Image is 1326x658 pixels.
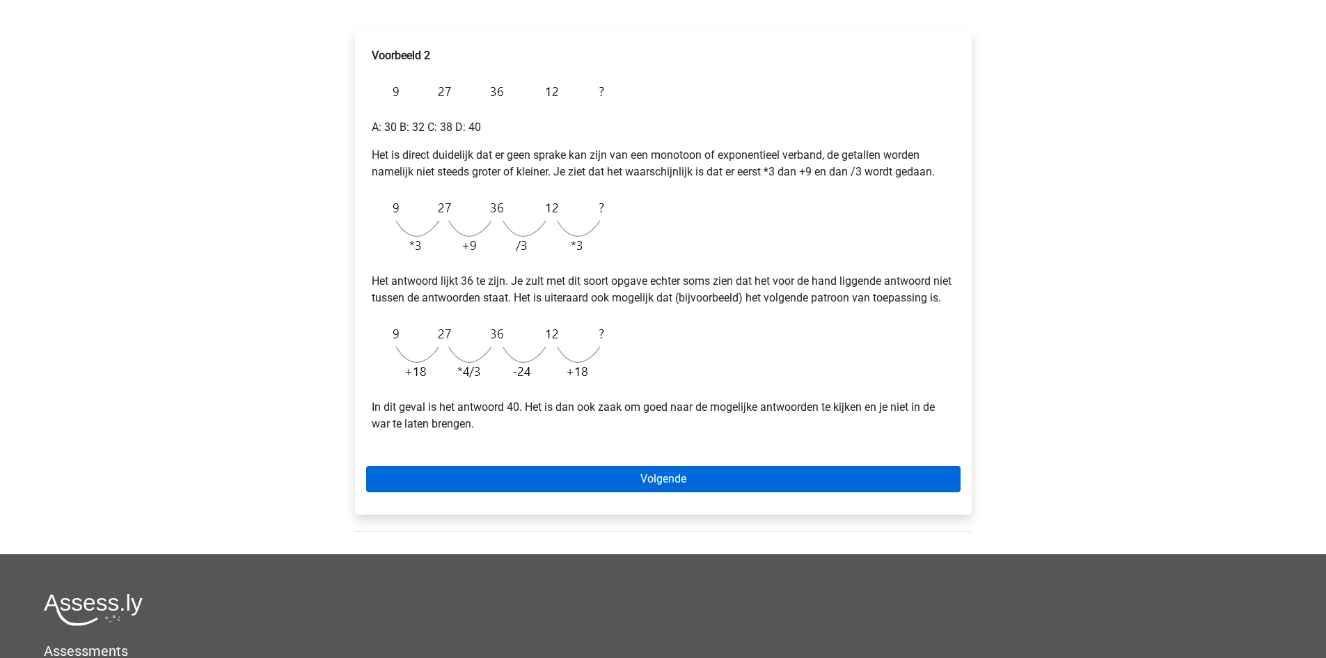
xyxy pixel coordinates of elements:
[372,399,955,432] p: In dit geval is het antwoord 40. Het is dan ook zaak om goed naar de mogelijke antwoorden te kijk...
[372,318,611,388] img: Alternating_Example_2_3.png
[372,191,611,262] img: Alternating_Example_2_2.png
[372,273,955,306] p: Het antwoord lijkt 36 te zijn. Je zult met dit soort opgave echter soms zien dat het voor de hand...
[372,75,611,108] img: Alternating_Example_2_1.png
[366,466,961,492] a: Volgende
[44,593,143,626] img: Assessly logo
[372,147,955,180] p: Het is direct duidelijk dat er geen sprake kan zijn van een monotoon of exponentieel verband, de ...
[372,119,955,136] p: A: 30 B: 32 C: 38 D: 40
[372,49,430,62] b: Voorbeeld 2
